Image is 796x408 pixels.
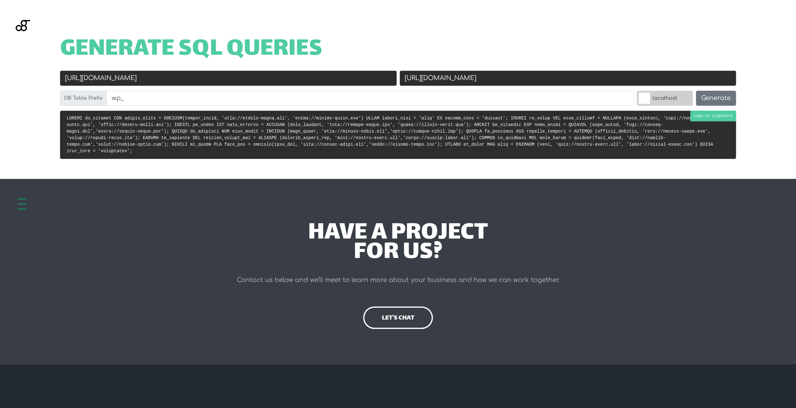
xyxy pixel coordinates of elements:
[60,91,107,106] label: DB Table Prefix
[16,20,30,67] img: Blackgate
[146,274,650,286] p: Contact us below and we’ll meet to learn more about your business and how we can work together.
[637,91,693,106] label: localhost
[400,71,736,86] input: New URL
[106,91,634,106] input: wp_
[146,224,650,263] div: have a project for us?
[60,40,322,59] span: Generate SQL Queries
[363,306,433,329] a: let's chat
[67,116,713,154] code: LOREMI do_sitamet CON adipis_elits = DOEIUSM(tempor_incid, 'utla://etdolo-magna.ali', 'enima://mi...
[696,91,736,106] button: Generate
[60,71,397,86] input: Old URL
